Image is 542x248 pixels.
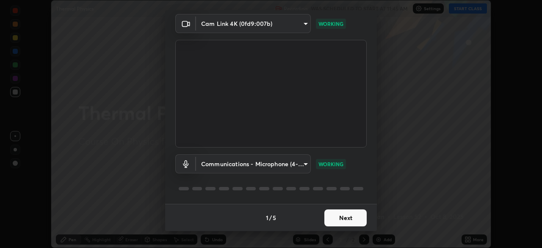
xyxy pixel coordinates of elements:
p: WORKING [318,160,343,168]
div: Cam Link 4K (0fd9:007b) [196,14,311,33]
h4: 1 [266,213,268,222]
p: WORKING [318,20,343,28]
h4: / [269,213,272,222]
div: Cam Link 4K (0fd9:007b) [196,154,311,173]
h4: 5 [273,213,276,222]
button: Next [324,209,367,226]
